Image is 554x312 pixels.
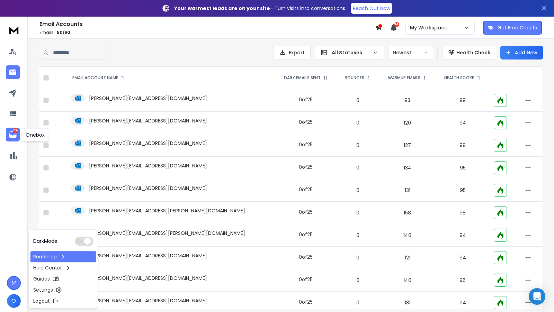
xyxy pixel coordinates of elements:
a: Guides [30,273,96,284]
p: [PERSON_NAME][EMAIL_ADDRESS][DOMAIN_NAME] [89,117,207,124]
img: logo [7,24,21,36]
p: 0 [341,119,375,126]
td: 94 [436,224,490,247]
td: 96 [436,269,490,292]
p: 0 [341,187,375,194]
div: Open Intercom Messenger [529,288,545,305]
p: 0 [341,164,375,171]
span: 50 / 60 [57,29,70,35]
p: 0 [341,209,375,216]
p: [PERSON_NAME][EMAIL_ADDRESS][DOMAIN_NAME] [89,140,207,147]
p: Emails : [39,30,375,35]
td: 140 [379,269,436,292]
p: 0 [341,97,375,104]
td: 98 [436,134,490,157]
p: Roadmap [33,253,57,260]
td: 127 [379,134,436,157]
div: EMAIL ACCOUNT NAME [72,75,125,81]
div: 0 of 25 [299,96,313,103]
td: 120 [379,112,436,134]
div: 0 of 25 [299,209,313,215]
td: 95 [436,179,490,202]
p: 0 [341,299,375,306]
p: [PERSON_NAME][EMAIL_ADDRESS][DOMAIN_NAME] [89,162,207,169]
p: HEALTH SCORE [444,75,474,81]
button: O [7,294,21,308]
span: 14 [394,22,399,27]
td: 121 [379,247,436,269]
p: All Statuses [332,49,370,56]
p: Health Check [456,49,490,56]
p: [PERSON_NAME][EMAIL_ADDRESS][DOMAIN_NAME] [89,275,207,282]
p: Settings [33,286,53,293]
p: [PERSON_NAME][EMAIL_ADDRESS][DOMAIN_NAME] [89,95,207,102]
p: Logout [33,297,50,304]
p: Reach Out Now [353,5,390,12]
a: Help Center [30,262,96,273]
td: 98 [436,202,490,224]
td: 94 [436,112,490,134]
button: Newest [388,46,433,59]
p: [PERSON_NAME][EMAIL_ADDRESS][DOMAIN_NAME] [89,252,207,259]
div: 0 of 25 [299,119,313,126]
p: [PERSON_NAME][EMAIL_ADDRESS][PERSON_NAME][DOMAIN_NAME] [89,230,245,237]
td: 158 [379,202,436,224]
p: My Workspace [410,24,450,31]
a: Settings [30,284,96,295]
td: 131 [379,179,436,202]
a: 224 [6,128,20,141]
div: 0 of 25 [299,231,313,238]
p: WARMUP EMAILS [388,75,420,81]
div: 0 of 25 [299,186,313,193]
p: DAILY EMAILS SENT [284,75,321,81]
p: [PERSON_NAME][EMAIL_ADDRESS][DOMAIN_NAME] [89,297,207,304]
p: 0 [341,277,375,284]
p: [PERSON_NAME][EMAIL_ADDRESS][PERSON_NAME][DOMAIN_NAME] [89,207,245,214]
button: Get Free Credits [483,21,542,35]
a: Roadmap [30,251,96,262]
div: 0 of 25 [299,254,313,260]
h1: Email Accounts [39,20,375,28]
td: 94 [436,247,490,269]
div: Onebox [21,128,49,141]
p: – Turn visits into conversations [174,5,345,12]
p: 0 [341,254,375,261]
p: Get Free Credits [498,24,537,31]
p: Guides [33,275,50,282]
strong: Your warmest leads are on your site [174,5,270,12]
td: 140 [379,224,436,247]
button: Health Check [442,46,496,59]
a: Reach Out Now [351,3,392,14]
div: 0 of 25 [299,141,313,148]
p: Help Center [33,264,62,271]
p: [PERSON_NAME][EMAIL_ADDRESS][DOMAIN_NAME] [89,185,207,192]
td: 99 [436,89,490,112]
p: 224 [13,128,18,133]
p: BOUNCES [345,75,364,81]
td: 93 [379,89,436,112]
button: Add New [500,46,543,59]
button: Export [273,46,311,59]
p: 0 [341,232,375,239]
td: 134 [379,157,436,179]
div: 0 of 25 [299,164,313,171]
p: 0 [341,142,375,149]
p: Dark Mode [33,238,57,245]
td: 95 [436,157,490,179]
div: 0 of 25 [299,276,313,283]
div: 0 of 25 [299,299,313,305]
